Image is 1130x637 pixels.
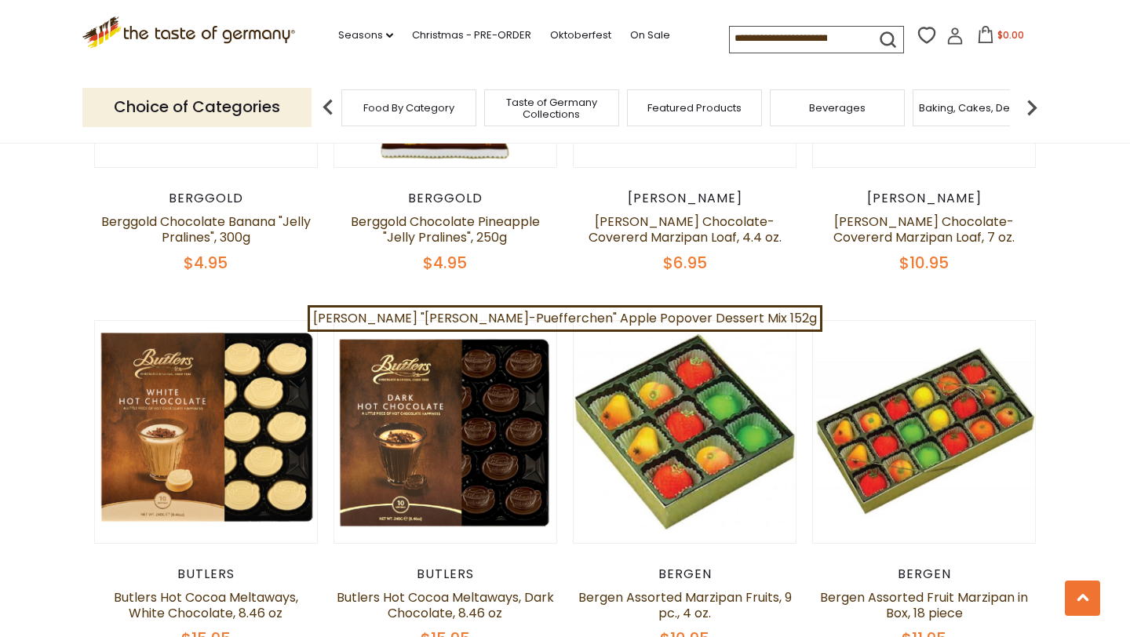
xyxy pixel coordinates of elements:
[334,566,557,582] div: Butlers
[813,321,1035,543] img: Bergen Assorted Fruit Marzipan in Box, 18 piece
[351,213,540,246] a: Berggold Chocolate Pineapple "Jelly Pralines", 250g
[967,26,1033,49] button: $0.00
[663,252,707,274] span: $6.95
[919,102,1041,114] a: Baking, Cakes, Desserts
[820,588,1028,622] a: Bergen Assorted Fruit Marzipan in Box, 18 piece
[809,102,866,114] a: Beverages
[94,566,318,582] div: Butlers
[101,213,311,246] a: Berggold Chocolate Banana "Jelly Pralines", 300g
[550,27,611,44] a: Oktoberfest
[363,102,454,114] a: Food By Category
[899,252,949,274] span: $10.95
[812,191,1036,206] div: [PERSON_NAME]
[573,191,796,206] div: [PERSON_NAME]
[647,102,742,114] a: Featured Products
[95,321,317,543] img: Butlers Hot Cocoa Meltaways, White Chocolate, 8.46 oz
[812,566,1036,582] div: Bergen
[412,27,531,44] a: Christmas - PRE-ORDER
[630,27,670,44] a: On Sale
[337,588,554,622] a: Butlers Hot Cocoa Meltaways, Dark Chocolate, 8.46 oz
[312,92,344,123] img: previous arrow
[184,252,228,274] span: $4.95
[82,88,312,126] p: Choice of Categories
[94,191,318,206] div: Berggold
[334,321,556,543] img: Butlers Hot Cocoa Meltaways, Dark Chocolate, 8.46 oz
[423,252,467,274] span: $4.95
[114,588,298,622] a: Butlers Hot Cocoa Meltaways, White Chocolate, 8.46 oz
[589,213,782,246] a: [PERSON_NAME] Chocolate-Covererd Marzipan Loaf, 4.4 oz.
[997,28,1024,42] span: $0.00
[578,588,792,622] a: Bergen Assorted Marzipan Fruits, 9 pc., 4 oz.
[334,191,557,206] div: Berggold
[573,566,796,582] div: Bergen
[308,305,822,332] a: [PERSON_NAME] "[PERSON_NAME]-Puefferchen" Apple Popover Dessert Mix 152g
[1016,92,1048,123] img: next arrow
[574,321,796,543] img: Bergen Assorted Marzipan Fruits, 9 pc., 4 oz.
[833,213,1015,246] a: [PERSON_NAME] Chocolate-Covererd Marzipan Loaf, 7 oz.
[338,27,393,44] a: Seasons
[489,96,614,120] a: Taste of Germany Collections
